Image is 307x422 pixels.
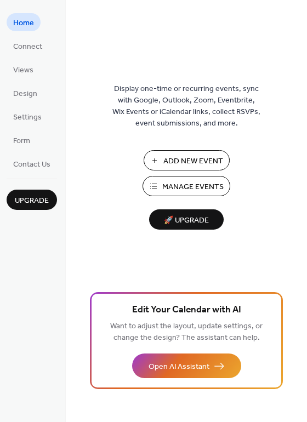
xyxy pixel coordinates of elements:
[149,209,224,230] button: 🚀 Upgrade
[7,131,37,149] a: Form
[144,150,230,170] button: Add New Event
[7,190,57,210] button: Upgrade
[110,319,263,345] span: Want to adjust the layout, update settings, or change the design? The assistant can help.
[13,88,37,100] span: Design
[7,84,44,102] a: Design
[13,65,33,76] span: Views
[7,155,57,173] a: Contact Us
[156,213,217,228] span: 🚀 Upgrade
[132,353,241,378] button: Open AI Assistant
[149,361,209,373] span: Open AI Assistant
[13,18,34,29] span: Home
[15,195,49,207] span: Upgrade
[13,41,42,53] span: Connect
[13,112,42,123] span: Settings
[13,135,30,147] span: Form
[112,83,260,129] span: Display one-time or recurring events, sync with Google, Outlook, Zoom, Eventbrite, Wix Events or ...
[162,181,224,193] span: Manage Events
[13,159,50,170] span: Contact Us
[7,37,49,55] a: Connect
[7,107,48,126] a: Settings
[7,13,41,31] a: Home
[163,156,223,167] span: Add New Event
[132,303,241,318] span: Edit Your Calendar with AI
[7,60,40,78] a: Views
[143,176,230,196] button: Manage Events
